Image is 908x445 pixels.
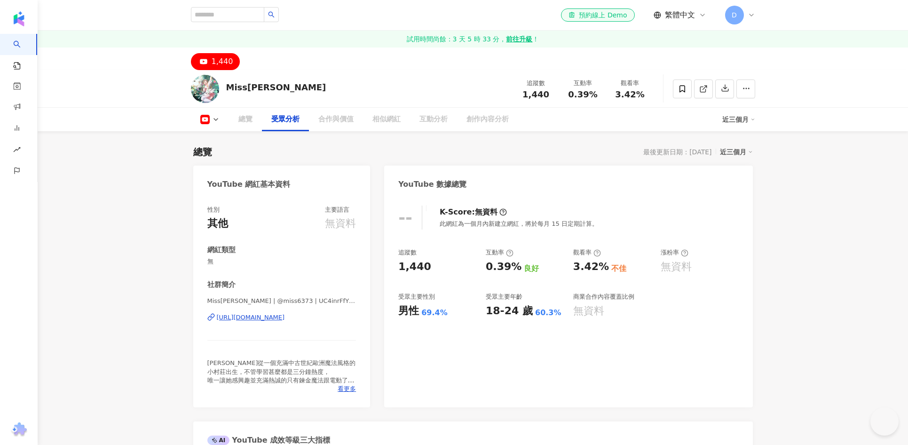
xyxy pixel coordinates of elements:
div: 其他 [207,216,228,231]
div: YouTube 網紅基本資料 [207,179,291,190]
div: 追蹤數 [398,248,417,257]
div: 商業合作內容覆蓋比例 [573,293,634,301]
img: logo icon [11,11,26,26]
div: 18-24 歲 [486,304,533,318]
span: D [732,10,737,20]
div: 此網紅為一個月內新建立網紅，將於每月 15 日定期計算。 [440,220,598,228]
div: 最後更新日期：[DATE] [643,148,711,156]
div: 不佳 [611,263,626,274]
span: search [268,11,275,18]
div: 受眾主要年齡 [486,293,522,301]
div: 互動率 [486,248,513,257]
span: 3.42% [615,90,644,99]
div: 總覽 [193,145,212,159]
div: 60.3% [535,308,561,318]
a: 預約線上 Demo [561,8,634,22]
a: 試用時間尚餘：3 天 5 時 33 分，前往升級！ [38,31,908,48]
iframe: Help Scout Beacon - Open [870,407,899,436]
div: 良好 [524,263,539,274]
div: [URL][DOMAIN_NAME] [217,313,285,322]
div: 近三個月 [720,146,753,158]
div: 受眾分析 [271,114,300,125]
span: 繁體中文 [665,10,695,20]
span: 1,440 [522,89,549,99]
div: 無資料 [573,304,604,318]
div: 性別 [207,206,220,214]
div: K-Score : [440,207,507,217]
div: 創作內容分析 [466,114,509,125]
div: 網紅類型 [207,245,236,255]
a: [URL][DOMAIN_NAME] [207,313,356,322]
div: 合作與價值 [318,114,354,125]
div: 男性 [398,304,419,318]
div: 觀看率 [573,248,601,257]
div: 追蹤數 [518,79,554,88]
div: 互動率 [565,79,601,88]
strong: 前往升級 [506,34,532,44]
div: -- [398,208,412,227]
div: 觀看率 [612,79,648,88]
div: Miss[PERSON_NAME] [226,81,326,93]
span: 0.39% [568,90,597,99]
div: 1,440 [398,260,431,274]
div: 0.39% [486,260,521,274]
div: 3.42% [573,260,609,274]
span: rise [13,140,21,161]
span: 看更多 [338,385,356,393]
div: 69.4% [421,308,448,318]
a: search [13,34,32,71]
span: 無 [207,257,356,266]
div: 相似網紅 [372,114,401,125]
div: 受眾主要性別 [398,293,435,301]
div: 1,440 [212,55,233,68]
img: chrome extension [10,422,28,437]
div: 總覽 [238,114,253,125]
span: Miss[PERSON_NAME] | @miss6373 | UC4inrFfYtl3BQtNayhSV8uw [207,297,356,305]
div: 近三個月 [722,112,755,127]
div: AI [207,436,230,445]
div: 漲粉率 [661,248,688,257]
div: 主要語言 [325,206,349,214]
img: KOL Avatar [191,75,219,103]
div: 社群簡介 [207,280,236,290]
div: 無資料 [325,216,356,231]
button: 1,440 [191,53,240,70]
div: 無資料 [475,207,497,217]
div: YouTube 數據總覽 [398,179,466,190]
div: 互動分析 [419,114,448,125]
div: 預約線上 Demo [568,10,627,20]
div: 無資料 [661,260,692,274]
